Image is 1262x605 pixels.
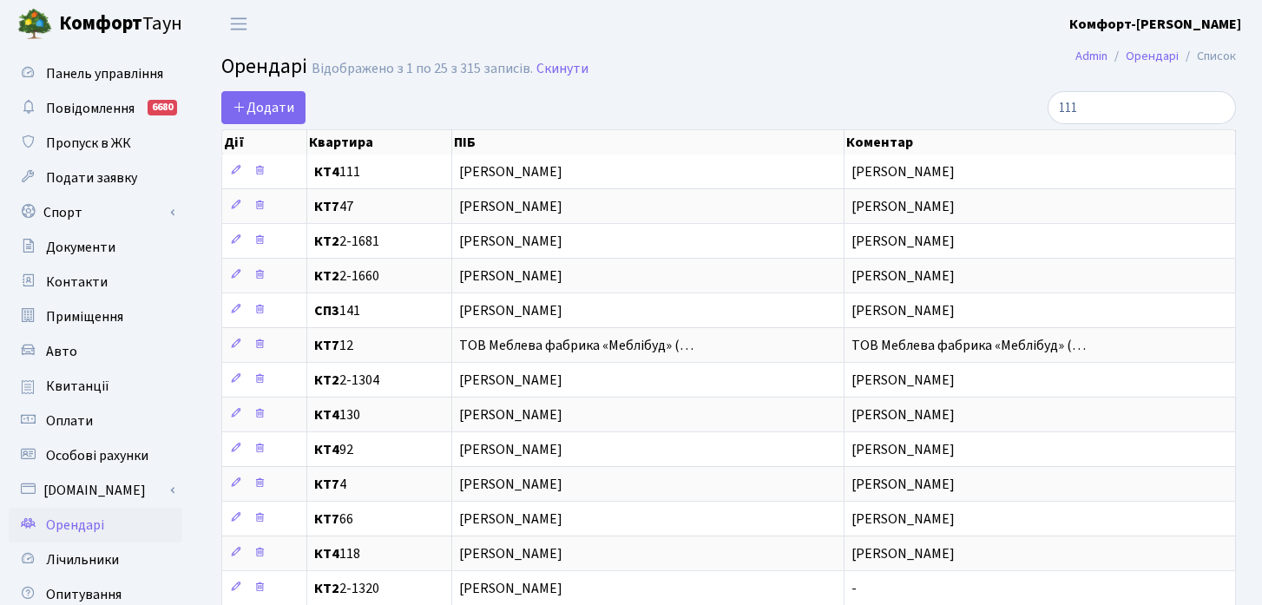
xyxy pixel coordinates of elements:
img: logo.png [17,7,52,42]
span: [PERSON_NAME] [851,301,955,320]
b: КТ7 [314,475,339,494]
th: Квартира [307,130,452,155]
b: КТ2 [314,266,339,286]
b: КТ7 [314,510,339,529]
span: [PERSON_NAME] [459,200,836,214]
span: 2-1660 [314,269,444,283]
span: [PERSON_NAME] [851,405,955,424]
span: [PERSON_NAME] [851,266,955,286]
b: КТ4 [314,544,339,563]
span: 2-1681 [314,234,444,248]
th: Дії [222,130,307,155]
span: [PERSON_NAME] [459,304,836,318]
b: КТ4 [314,405,339,424]
span: ТОВ Меблева фабрика «Меблібуд» (… [459,339,836,352]
span: [PERSON_NAME] [459,408,836,422]
a: Повідомлення6680 [9,91,182,126]
span: [PERSON_NAME] [851,371,955,390]
span: - [851,579,857,598]
span: [PERSON_NAME] [459,165,836,179]
a: Спорт [9,195,182,230]
span: ТОВ Меблева фабрика «Меблібуд» (… [851,336,1086,355]
span: [PERSON_NAME] [459,234,836,248]
span: 4 [314,477,444,491]
span: Опитування [46,585,122,604]
span: 130 [314,408,444,422]
span: Орендарі [46,516,104,535]
a: Особові рахунки [9,438,182,473]
span: Панель управління [46,64,163,83]
span: Лічильники [46,550,119,569]
span: Повідомлення [46,99,135,118]
a: Скинути [536,61,588,77]
b: КТ7 [314,336,339,355]
b: КТ2 [314,371,339,390]
button: Переключити навігацію [217,10,260,38]
span: [PERSON_NAME] [459,477,836,491]
a: Лічильники [9,543,182,577]
a: [DOMAIN_NAME] [9,473,182,508]
span: [PERSON_NAME] [459,443,836,457]
span: [PERSON_NAME] [459,547,836,561]
span: [PERSON_NAME] [459,582,836,595]
span: 92 [314,443,444,457]
span: Приміщення [46,307,123,326]
a: Приміщення [9,299,182,334]
b: КТ2 [314,579,339,598]
li: Список [1179,47,1236,66]
span: Квитанції [46,377,109,396]
span: [PERSON_NAME] [459,269,836,283]
b: КТ4 [314,162,339,181]
div: 6680 [148,100,177,115]
b: Комфорт [59,10,142,37]
span: [PERSON_NAME] [851,510,955,529]
span: 118 [314,547,444,561]
span: Додати [233,98,294,117]
span: [PERSON_NAME] [851,440,955,459]
span: [PERSON_NAME] [851,197,955,216]
th: Коментар [845,130,1236,155]
span: Авто [46,342,77,361]
input: Пошук... [1048,91,1236,124]
a: Admin [1075,47,1108,65]
a: Подати заявку [9,161,182,195]
span: 2-1320 [314,582,444,595]
span: 141 [314,304,444,318]
span: Орендарі [221,51,307,82]
b: КТ2 [314,232,339,251]
a: Додати [221,91,306,124]
span: [PERSON_NAME] [459,512,836,526]
div: Відображено з 1 по 25 з 315 записів. [312,61,533,77]
span: [PERSON_NAME] [851,162,955,181]
nav: breadcrumb [1049,38,1262,75]
span: 47 [314,200,444,214]
span: [PERSON_NAME] [459,373,836,387]
a: Контакти [9,265,182,299]
span: Особові рахунки [46,446,148,465]
a: Комфорт-[PERSON_NAME] [1069,14,1241,35]
a: Оплати [9,404,182,438]
b: КТ7 [314,197,339,216]
span: Контакти [46,273,108,292]
a: Документи [9,230,182,265]
span: Оплати [46,411,93,431]
span: 2-1304 [314,373,444,387]
th: ПІБ [452,130,844,155]
b: КТ4 [314,440,339,459]
a: Авто [9,334,182,369]
span: 111 [314,165,444,179]
b: СП3 [314,301,339,320]
span: Документи [46,238,115,257]
span: 66 [314,512,444,526]
span: [PERSON_NAME] [851,232,955,251]
span: Таун [59,10,182,39]
a: Орендарі [9,508,182,543]
a: Пропуск в ЖК [9,126,182,161]
a: Орендарі [1126,47,1179,65]
a: Квитанції [9,369,182,404]
a: Панель управління [9,56,182,91]
span: [PERSON_NAME] [851,475,955,494]
span: Подати заявку [46,168,137,187]
span: Пропуск в ЖК [46,134,131,153]
span: 12 [314,339,444,352]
